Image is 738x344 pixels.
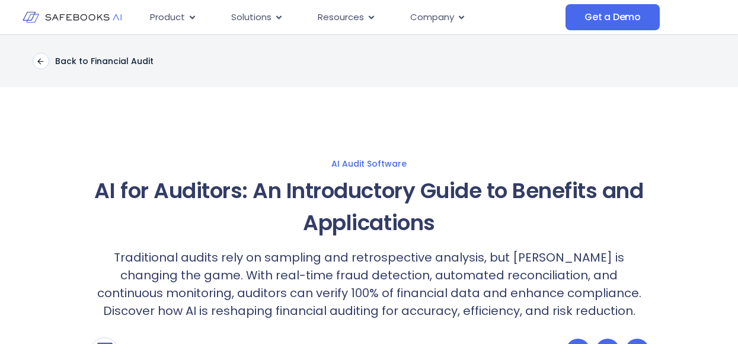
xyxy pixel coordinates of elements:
[33,53,154,69] a: Back to Financial Audit
[12,158,726,169] a: AI Audit Software
[318,11,364,24] span: Resources
[410,11,454,24] span: Company
[90,249,649,320] p: Traditional audits rely on sampling and retrospective analysis, but [PERSON_NAME] is changing the...
[90,175,649,239] h1: AI for Auditors: An Introductory Guide to Benefits and Applications
[150,11,185,24] span: Product
[584,11,641,23] span: Get a Demo
[140,6,566,29] div: Menu Toggle
[140,6,566,29] nav: Menu
[231,11,271,24] span: Solutions
[566,4,660,30] a: Get a Demo
[55,56,154,66] p: Back to Financial Audit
